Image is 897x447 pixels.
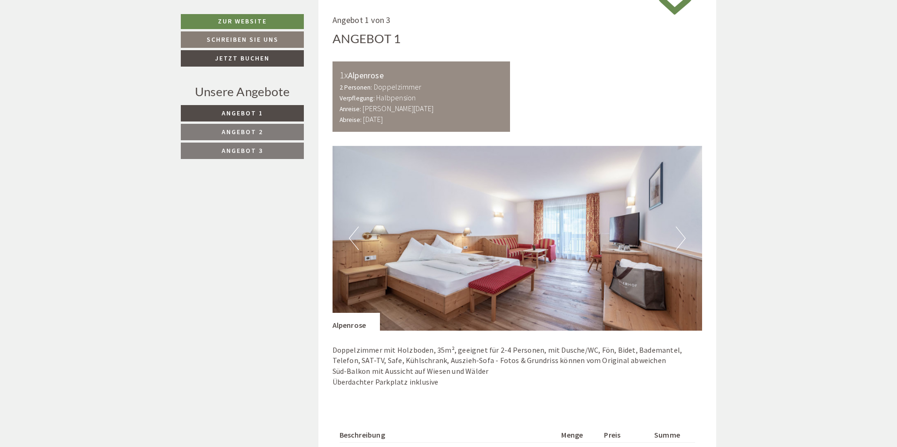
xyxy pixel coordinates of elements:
[340,105,362,113] small: Anreise:
[557,428,600,442] th: Menge
[222,109,263,117] span: Angebot 1
[168,8,202,23] div: [DATE]
[363,104,433,113] b: [PERSON_NAME][DATE]
[340,94,375,102] small: Verpflegung:
[181,83,304,100] div: Unsere Angebote
[349,227,359,250] button: Previous
[333,313,380,331] div: Alpenrose
[181,14,304,29] a: Zur Website
[333,345,703,387] p: Doppelzimmer mit Holzboden, 35m², geeignet für 2-4 Personen, mit Dusche/WC, Fön, Bidet, Bademante...
[181,50,304,67] a: Jetzt buchen
[221,46,356,53] small: 19:00
[340,83,372,91] small: 2 Personen:
[376,93,416,102] b: Halbpension
[340,116,362,124] small: Abreise:
[181,31,304,48] a: Schreiben Sie uns
[600,428,650,442] th: Preis
[333,30,401,47] div: Angebot 1
[650,428,695,442] th: Summe
[340,68,503,82] div: Alpenrose
[374,82,421,91] b: Doppelzimmer
[340,69,348,81] b: 1x
[222,128,263,136] span: Angebot 2
[221,28,356,35] div: Sie
[333,15,391,25] span: Angebot 1 von 3
[340,428,558,442] th: Beschreibung
[676,227,686,250] button: Next
[314,247,370,264] button: Senden
[363,114,383,124] b: [DATE]
[217,26,363,54] div: Guten Tag, wie können wir Ihnen helfen?
[333,146,703,331] img: image
[222,146,263,155] span: Angebot 3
